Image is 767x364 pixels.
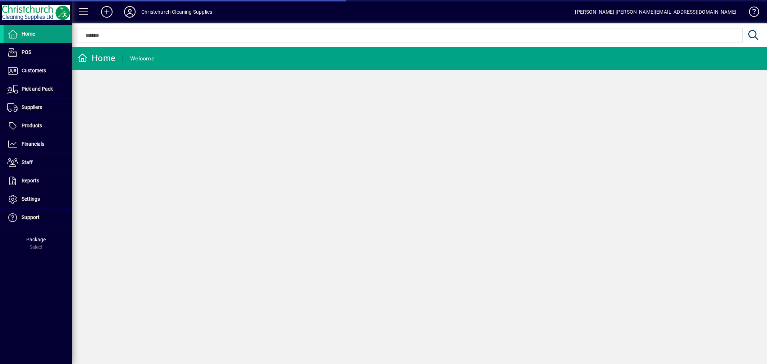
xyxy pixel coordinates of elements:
[4,209,72,227] a: Support
[141,6,212,18] div: Christchurch Cleaning Supplies
[4,135,72,153] a: Financials
[575,6,736,18] div: [PERSON_NAME] [PERSON_NAME][EMAIL_ADDRESS][DOMAIN_NAME]
[22,196,40,202] span: Settings
[26,237,46,242] span: Package
[22,214,40,220] span: Support
[4,190,72,208] a: Settings
[4,154,72,172] a: Staff
[22,104,42,110] span: Suppliers
[22,86,53,92] span: Pick and Pack
[4,172,72,190] a: Reports
[22,141,44,147] span: Financials
[22,178,39,183] span: Reports
[4,99,72,117] a: Suppliers
[22,159,33,165] span: Staff
[4,62,72,80] a: Customers
[744,1,758,25] a: Knowledge Base
[22,123,42,128] span: Products
[22,31,35,37] span: Home
[22,68,46,73] span: Customers
[4,44,72,62] a: POS
[4,80,72,98] a: Pick and Pack
[118,5,141,18] button: Profile
[22,49,31,55] span: POS
[4,117,72,135] a: Products
[95,5,118,18] button: Add
[77,53,115,64] div: Home
[130,53,154,64] div: Welcome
